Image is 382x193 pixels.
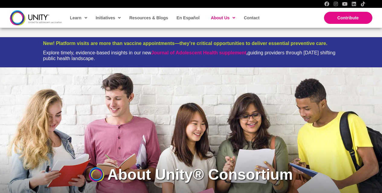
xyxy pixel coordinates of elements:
a: Instagram [333,2,338,6]
a: About Us [208,11,238,25]
a: TikTok [361,2,365,6]
a: En Español [174,11,202,25]
span: Contact [244,15,259,20]
strong: , [151,50,248,55]
a: Resources & Blogs [126,11,170,25]
img: unity-logo-dark [10,10,62,25]
span: Initiatives [96,13,121,22]
a: Contribute [324,12,372,24]
a: Journal of Adolescent Health supplement [151,50,246,55]
span: En Español [177,15,200,20]
span: Learn [70,13,87,22]
a: Facebook [324,2,329,6]
img: UnityIcon-new [89,167,104,182]
span: About Us [211,13,235,22]
a: YouTube [342,2,347,6]
a: LinkedIn [352,2,356,6]
span: New! Platform visits are more than vaccine appointments—they’re critical opportunities to deliver... [43,41,328,46]
span: Contribute [337,15,359,20]
span: Resources & Blogs [129,15,168,20]
h1: About Unity® Consortium [107,164,293,185]
a: Contact [241,11,262,25]
div: Explore timely, evidence-based insights in our new guiding providers through [DATE] shifting publ... [43,50,339,61]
